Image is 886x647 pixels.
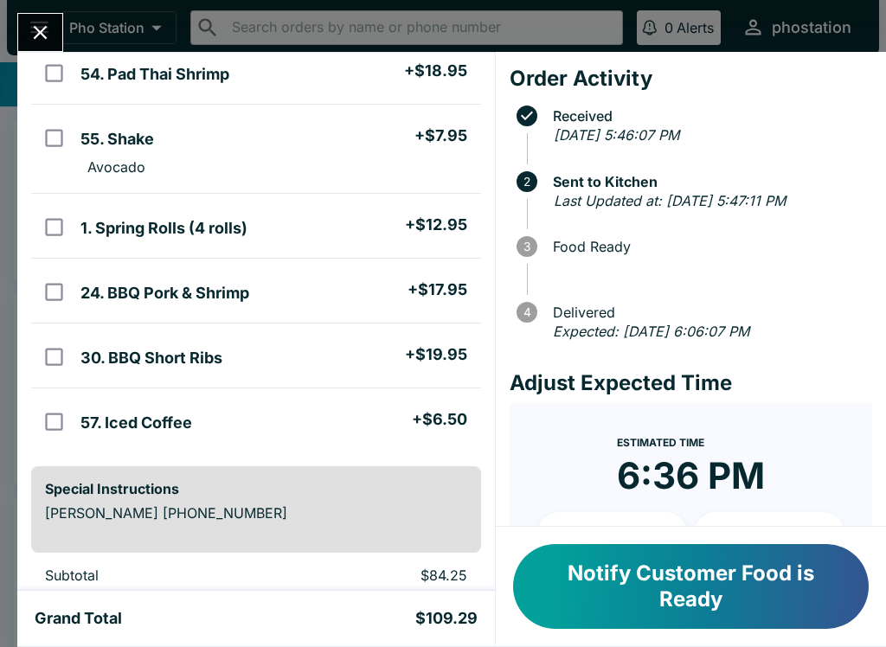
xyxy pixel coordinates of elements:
time: 6:36 PM [617,453,765,498]
h5: Grand Total [35,608,122,629]
text: 2 [523,175,530,189]
p: [PERSON_NAME] [PHONE_NUMBER] [45,504,467,522]
button: Close [18,14,62,51]
h5: + $19.95 [405,344,467,365]
h5: 57. Iced Coffee [80,413,192,433]
p: $84.25 [299,567,467,584]
text: 3 [523,240,530,253]
h5: 55. Shake [80,129,154,150]
h4: Order Activity [510,66,872,92]
h5: + $7.95 [414,125,467,146]
button: + 10 [537,512,688,555]
em: Last Updated at: [DATE] 5:47:11 PM [554,192,786,209]
h5: 54. Pad Thai Shrimp [80,64,229,85]
span: Sent to Kitchen [544,174,872,189]
h5: 1. Spring Rolls (4 rolls) [80,218,247,239]
span: Delivered [544,304,872,320]
p: Subtotal [45,567,271,584]
em: Expected: [DATE] 6:06:07 PM [553,323,749,340]
button: Notify Customer Food is Ready [513,544,869,629]
h5: + $12.95 [405,215,467,235]
button: + 20 [694,512,844,555]
em: [DATE] 5:46:07 PM [554,126,679,144]
span: Food Ready [544,239,872,254]
p: Avocado [87,158,145,176]
text: 4 [523,305,530,319]
span: Received [544,108,872,124]
h5: + $18.95 [404,61,467,81]
h5: 30. BBQ Short Ribs [80,348,222,368]
h6: Special Instructions [45,480,467,497]
h4: Adjust Expected Time [510,370,872,396]
h5: + $6.50 [412,409,467,430]
span: Estimated Time [617,436,704,449]
h5: + $17.95 [408,279,467,300]
h5: 24. BBQ Pork & Shrimp [80,283,249,304]
h5: $109.29 [415,608,478,629]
